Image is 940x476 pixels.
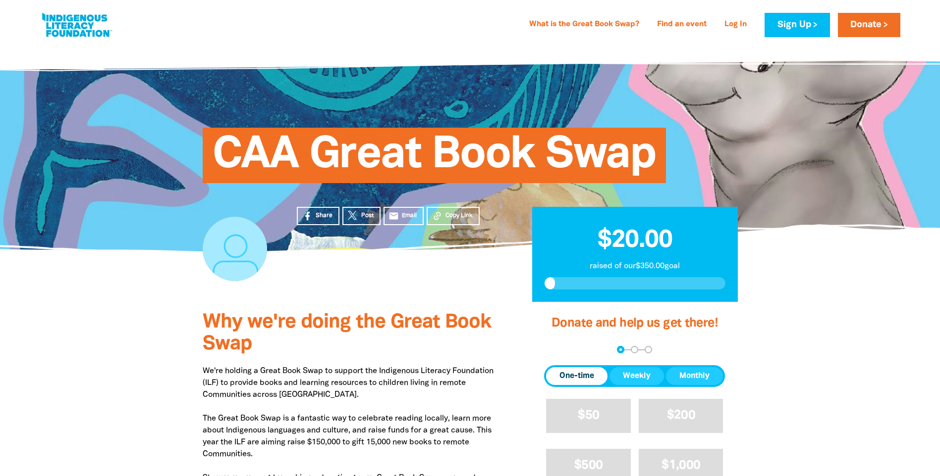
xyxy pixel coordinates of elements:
[427,207,480,225] button: Copy Link
[578,410,599,421] span: $50
[361,211,374,220] span: Post
[546,399,631,433] button: $50
[546,367,608,385] button: One-time
[384,207,424,225] a: emailEmail
[623,370,651,382] span: Weekly
[666,367,723,385] button: Monthly
[523,17,645,33] a: What is the Great Book Swap?
[662,460,700,471] span: $1,000
[598,229,672,252] span: $20.00
[545,260,725,272] p: raised of our $350.00 goal
[838,13,900,37] a: Donate
[203,313,491,353] span: Why we're doing the Great Book Swap
[639,399,723,433] button: $200
[609,367,664,385] button: Weekly
[559,370,594,382] span: One-time
[388,211,399,221] i: email
[552,318,718,329] span: Donate and help us get there!
[316,211,332,220] span: Share
[645,346,652,353] button: Navigate to step 3 of 3 to enter your payment details
[213,135,656,183] span: CAA Great Book Swap
[297,207,339,225] a: Share
[765,13,829,37] a: Sign Up
[719,17,753,33] a: Log In
[667,410,695,421] span: $200
[679,370,710,382] span: Monthly
[631,346,638,353] button: Navigate to step 2 of 3 to enter your details
[544,365,725,387] div: Donation frequency
[402,211,417,220] span: Email
[574,460,603,471] span: $500
[651,17,713,33] a: Find an event
[342,207,381,225] a: Post
[617,346,624,353] button: Navigate to step 1 of 3 to enter your donation amount
[445,211,473,220] span: Copy Link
